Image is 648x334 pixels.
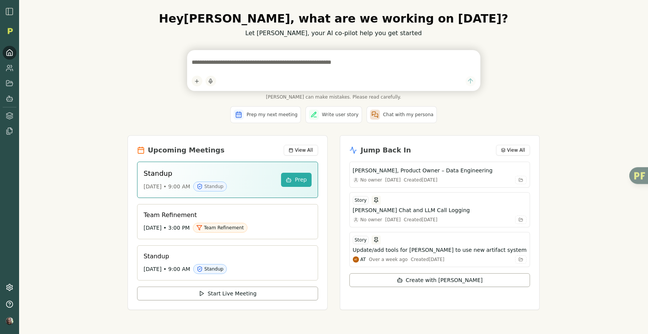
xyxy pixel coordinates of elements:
h3: [PERSON_NAME], Product Owner – Data Engineering [353,167,493,174]
span: Prep [295,176,307,184]
div: [DATE] [385,217,401,223]
span: View All [507,147,525,153]
a: Team Refinement[DATE] • 3:00 PMTeam Refinement [137,204,318,239]
a: Standup[DATE] • 9:00 AMStandup [137,245,318,280]
span: Write user story [322,112,359,118]
button: Prep my next meeting [230,106,301,123]
span: Prep my next meeting [247,112,297,118]
button: View All [284,145,318,156]
div: Story [353,236,369,244]
span: AT [360,256,366,263]
img: Adam Tucker [353,256,359,263]
h3: [PERSON_NAME] Chat and LLM Call Logging [353,206,470,214]
img: Organization logo [4,25,16,37]
h3: Standup [144,252,305,261]
span: Chat with my persona [383,112,433,118]
button: Chat with my persona [367,106,437,123]
div: Over a week ago [369,256,408,263]
img: sidebar [5,7,14,16]
button: Create with [PERSON_NAME] [349,273,530,287]
div: Team Refinement [193,223,247,233]
div: Created [DATE] [411,256,444,263]
h3: Team Refinement [144,211,305,220]
div: Story [353,196,369,204]
span: Start Live Meeting [208,290,257,297]
div: Created [DATE] [404,217,437,223]
button: View All [496,145,530,156]
p: Let [PERSON_NAME], your AI co-pilot help you get started [128,29,540,38]
span: Create with [PERSON_NAME] [406,276,483,284]
div: [DATE] [385,177,401,183]
a: Standup[DATE] • 9:00 AMStandupPrep [137,162,318,198]
button: Send message [465,76,476,86]
div: [DATE] • 3:00 PM [144,223,305,233]
div: [DATE] • 9:00 AM [144,182,275,191]
h2: Upcoming Meetings [148,145,225,156]
button: Start Live Meeting [137,287,318,300]
button: Update/add tools for [PERSON_NAME] to use new artifact system [353,246,527,254]
h3: Standup [144,168,275,178]
button: [PERSON_NAME], Product Owner – Data Engineering [353,167,527,174]
img: profile [6,317,13,325]
div: Created [DATE] [404,177,437,183]
h1: Hey [PERSON_NAME] , what are we working on [DATE]? [128,12,540,26]
span: [PERSON_NAME] can make mistakes. Please read carefully. [187,94,480,100]
span: No owner [360,177,382,183]
span: No owner [360,217,382,223]
button: Start dictation [205,76,216,86]
button: [PERSON_NAME] Chat and LLM Call Logging [353,206,527,214]
div: Standup [193,182,227,191]
div: Standup [193,264,227,274]
button: Add content to chat [192,76,202,86]
button: Help [3,297,16,311]
button: Write user story [305,106,362,123]
span: View All [295,147,313,153]
div: [DATE] • 9:00 AM [144,264,305,274]
h2: Jump Back In [361,145,411,156]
